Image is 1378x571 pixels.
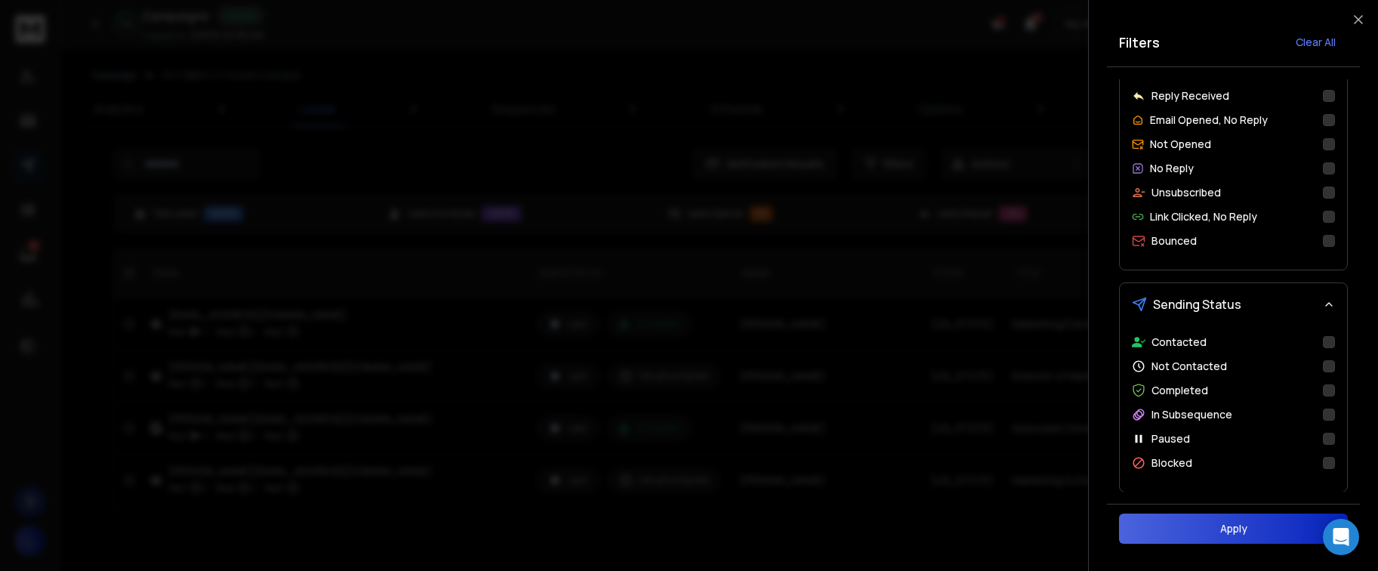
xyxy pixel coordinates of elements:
div: Open Intercom Messenger [1323,519,1359,555]
p: No Reply [1150,161,1194,176]
p: Unsubscribed [1151,185,1221,200]
p: Not Opened [1150,137,1211,152]
h2: Filters [1119,32,1160,53]
div: Sending Status [1120,326,1347,492]
p: Bounced [1151,233,1197,248]
button: Apply [1119,514,1348,544]
button: Clear All [1284,27,1348,57]
p: Email Opened, No Reply [1150,113,1268,128]
button: Sending Status [1120,283,1347,326]
div: Lead Behavior [1120,31,1347,270]
p: Paused [1151,431,1190,446]
p: Not Contacted [1151,359,1227,374]
p: Contacted [1151,335,1207,350]
p: In Subsequence [1151,407,1232,422]
p: Completed [1151,383,1208,398]
p: Blocked [1151,455,1192,471]
span: Sending Status [1153,295,1241,313]
p: Link Clicked, No Reply [1150,209,1257,224]
p: Reply Received [1151,88,1229,103]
